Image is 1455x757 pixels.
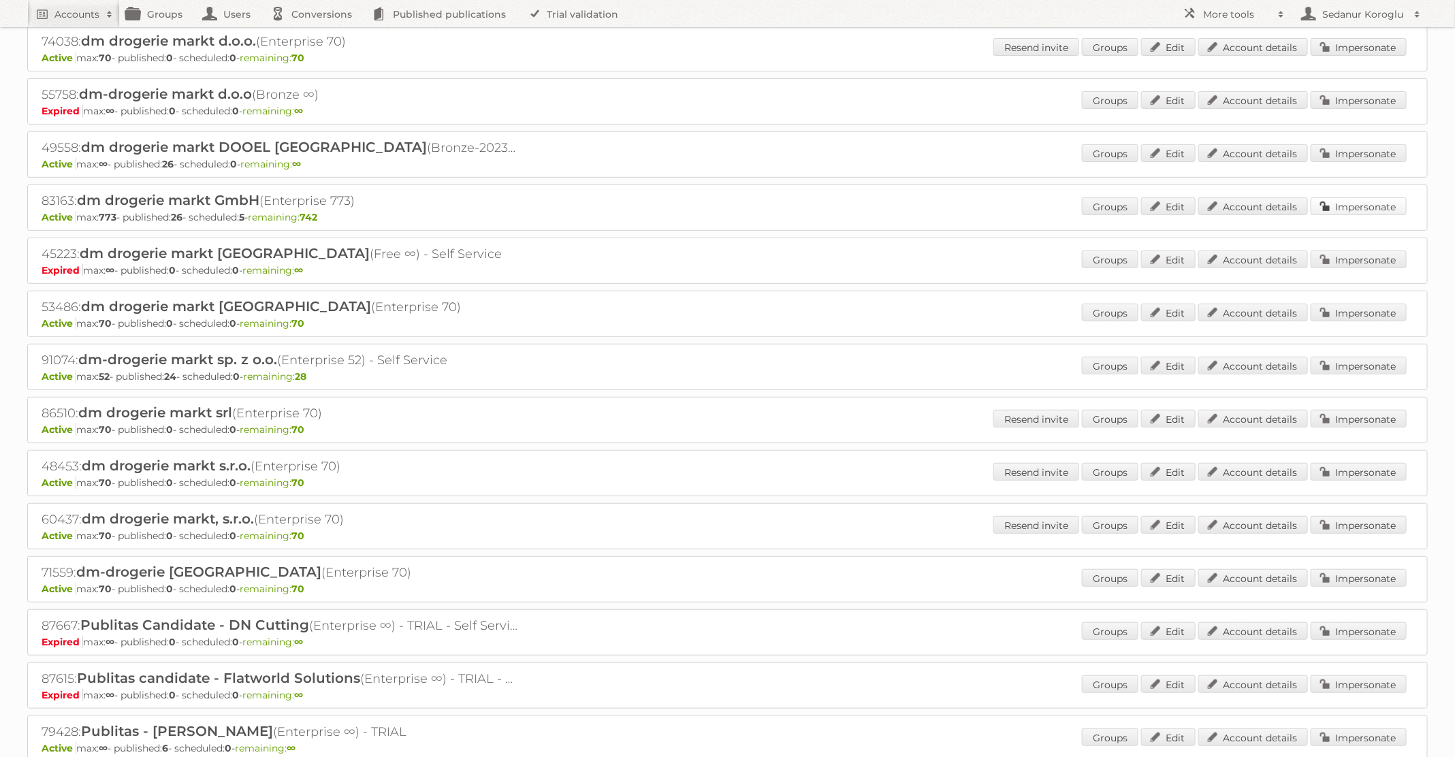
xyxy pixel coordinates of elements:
[99,158,108,170] strong: ∞
[1082,463,1138,481] a: Groups
[1141,144,1196,162] a: Edit
[42,477,1413,489] p: max: - published: - scheduled: -
[1311,410,1407,428] a: Impersonate
[1082,357,1138,374] a: Groups
[82,511,254,527] span: dm drogerie markt, s.r.o.
[287,742,295,754] strong: ∞
[240,477,304,489] span: remaining:
[42,158,76,170] span: Active
[1198,144,1308,162] a: Account details
[292,158,301,170] strong: ∞
[1082,410,1138,428] a: Groups
[232,105,239,117] strong: 0
[1141,463,1196,481] a: Edit
[81,33,256,49] span: dm drogerie markt d.o.o.
[1141,357,1196,374] a: Edit
[42,264,1413,276] p: max: - published: - scheduled: -
[1311,91,1407,109] a: Impersonate
[42,245,518,263] h2: 45223: (Free ∞) - Self Service
[171,211,182,223] strong: 26
[291,423,304,436] strong: 70
[1082,38,1138,56] a: Groups
[106,636,114,648] strong: ∞
[1198,357,1308,374] a: Account details
[42,351,518,369] h2: 91074: (Enterprise 52) - Self Service
[99,211,116,223] strong: 773
[1198,728,1308,746] a: Account details
[42,423,76,436] span: Active
[77,670,360,686] span: Publitas candidate - Flatworld Solutions
[42,211,1413,223] p: max: - published: - scheduled: -
[1082,516,1138,534] a: Groups
[42,583,76,595] span: Active
[106,264,114,276] strong: ∞
[1141,675,1196,693] a: Edit
[1198,569,1308,587] a: Account details
[42,33,518,50] h2: 74038: (Enterprise 70)
[232,264,239,276] strong: 0
[1082,197,1138,215] a: Groups
[81,139,427,155] span: dm drogerie markt DOOEL [GEOGRAPHIC_DATA]
[99,52,112,64] strong: 70
[54,7,99,21] h2: Accounts
[169,105,176,117] strong: 0
[76,564,321,580] span: dm-drogerie [GEOGRAPHIC_DATA]
[1141,38,1196,56] a: Edit
[42,723,518,741] h2: 79428: (Enterprise ∞) - TRIAL
[1311,728,1407,746] a: Impersonate
[42,192,518,210] h2: 83163: (Enterprise 773)
[1198,197,1308,215] a: Account details
[243,370,306,383] span: remaining:
[1141,622,1196,640] a: Edit
[162,742,168,754] strong: 6
[78,351,277,368] span: dm-drogerie markt sp. z o.o.
[42,105,83,117] span: Expired
[99,583,112,595] strong: 70
[1311,304,1407,321] a: Impersonate
[42,404,518,422] h2: 86510: (Enterprise 70)
[1141,728,1196,746] a: Edit
[294,105,303,117] strong: ∞
[993,516,1079,534] a: Resend invite
[99,370,110,383] strong: 52
[1311,357,1407,374] a: Impersonate
[229,423,236,436] strong: 0
[99,742,108,754] strong: ∞
[106,105,114,117] strong: ∞
[242,264,303,276] span: remaining:
[81,723,273,739] span: Publitas - [PERSON_NAME]
[42,139,518,157] h2: 49558: (Bronze-2023 ∞)
[80,245,370,261] span: dm drogerie markt [GEOGRAPHIC_DATA]
[239,211,244,223] strong: 5
[294,689,303,701] strong: ∞
[232,689,239,701] strong: 0
[99,317,112,329] strong: 70
[42,617,518,634] h2: 87667: (Enterprise ∞) - TRIAL - Self Service
[42,670,518,688] h2: 87615: (Enterprise ∞) - TRIAL - Self Service
[42,564,518,581] h2: 71559: (Enterprise 70)
[42,370,76,383] span: Active
[42,742,1413,754] p: max: - published: - scheduled: -
[42,583,1413,595] p: max: - published: - scheduled: -
[300,211,317,223] strong: 742
[1082,91,1138,109] a: Groups
[1141,91,1196,109] a: Edit
[1141,569,1196,587] a: Edit
[294,264,303,276] strong: ∞
[42,457,518,475] h2: 48453: (Enterprise 70)
[166,583,173,595] strong: 0
[42,511,518,528] h2: 60437: (Enterprise 70)
[166,530,173,542] strong: 0
[166,423,173,436] strong: 0
[81,298,371,315] span: dm drogerie markt [GEOGRAPHIC_DATA]
[42,317,1413,329] p: max: - published: - scheduled: -
[1082,251,1138,268] a: Groups
[248,211,317,223] span: remaining:
[993,38,1079,56] a: Resend invite
[240,583,304,595] span: remaining:
[1082,569,1138,587] a: Groups
[291,530,304,542] strong: 70
[1141,197,1196,215] a: Edit
[42,477,76,489] span: Active
[42,423,1413,436] p: max: - published: - scheduled: -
